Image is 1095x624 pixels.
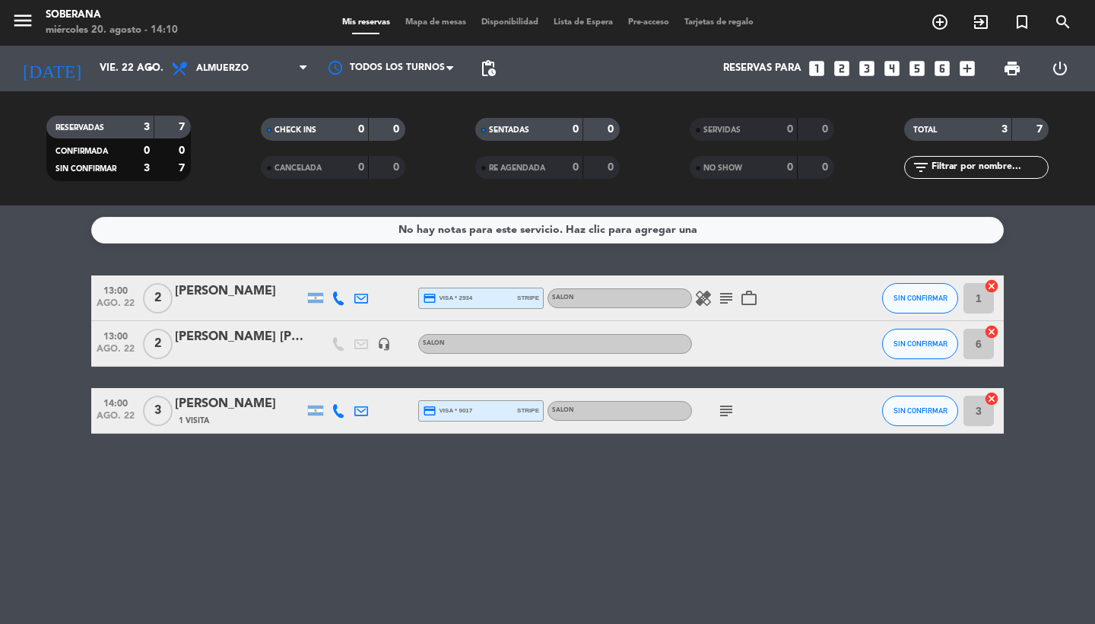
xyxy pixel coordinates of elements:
[196,63,249,74] span: Almuerzo
[97,326,135,344] span: 13:00
[97,281,135,298] span: 13:00
[882,396,958,426] button: SIN CONFIRMAR
[1051,59,1069,78] i: power_settings_new
[740,289,758,307] i: work_outline
[893,406,947,415] span: SIN CONFIRMAR
[143,396,173,426] span: 3
[377,337,391,351] i: headset_mic
[694,289,713,307] i: healing
[913,126,937,134] span: TOTAL
[393,162,402,173] strong: 0
[787,162,793,173] strong: 0
[144,122,150,132] strong: 3
[489,164,545,172] span: RE AGENDADA
[393,124,402,135] strong: 0
[56,165,116,173] span: SIN CONFIRMAR
[822,124,831,135] strong: 0
[931,13,949,31] i: add_circle_outline
[703,126,741,134] span: SERVIDAS
[479,59,497,78] span: pending_actions
[275,164,322,172] span: CANCELADA
[1054,13,1072,31] i: search
[984,279,999,294] i: cancel
[1036,124,1046,135] strong: 7
[893,294,947,302] span: SIN CONFIRMAR
[179,122,188,132] strong: 7
[423,340,445,346] span: SALON
[175,327,304,347] div: [PERSON_NAME] [PERSON_NAME]
[46,23,178,38] div: miércoles 20. agosto - 14:10
[882,283,958,314] button: SIN CONFIRMAR
[423,291,472,305] span: visa * 2934
[141,59,160,78] i: arrow_drop_down
[984,391,999,406] i: cancel
[1013,13,1031,31] i: turned_in_not
[143,329,173,359] span: 2
[11,9,34,32] i: menu
[552,407,574,413] span: SALON
[984,324,999,339] i: cancel
[179,145,188,156] strong: 0
[882,329,958,359] button: SIN CONFIRMAR
[573,124,579,135] strong: 0
[552,294,574,301] span: SALON
[907,59,927,78] i: looks_5
[787,124,793,135] strong: 0
[56,124,104,132] span: RESERVADAS
[932,59,952,78] i: looks_6
[703,164,742,172] span: NO SHOW
[97,344,135,361] span: ago. 22
[11,9,34,37] button: menu
[546,18,620,27] span: Lista de Espera
[358,124,364,135] strong: 0
[1036,46,1084,91] div: LOG OUT
[832,59,852,78] i: looks_two
[46,8,178,23] div: Soberana
[398,221,697,239] div: No hay notas para este servicio. Haz clic para agregar una
[972,13,990,31] i: exit_to_app
[423,404,472,418] span: visa * 9017
[882,59,902,78] i: looks_4
[930,159,1048,176] input: Filtrar por nombre...
[807,59,827,78] i: looks_one
[398,18,474,27] span: Mapa de mesas
[423,291,436,305] i: credit_card
[717,289,735,307] i: subject
[517,406,539,415] span: stripe
[677,18,761,27] span: Tarjetas de regalo
[957,59,977,78] i: add_box
[358,162,364,173] strong: 0
[1001,124,1008,135] strong: 3
[723,62,801,75] span: Reservas para
[573,162,579,173] strong: 0
[97,393,135,411] span: 14:00
[822,162,831,173] strong: 0
[335,18,398,27] span: Mis reservas
[489,126,529,134] span: SENTADAS
[179,163,188,174] strong: 7
[717,402,735,420] i: subject
[608,124,617,135] strong: 0
[912,158,930,177] i: filter_list
[11,52,92,85] i: [DATE]
[608,162,617,173] strong: 0
[893,339,947,348] span: SIN CONFIRMAR
[620,18,677,27] span: Pre-acceso
[275,126,316,134] span: CHECK INS
[56,148,108,155] span: CONFIRMADA
[144,163,150,174] strong: 3
[474,18,546,27] span: Disponibilidad
[857,59,877,78] i: looks_3
[97,298,135,316] span: ago. 22
[143,283,173,314] span: 2
[517,293,539,303] span: stripe
[423,404,436,418] i: credit_card
[175,282,304,301] div: [PERSON_NAME]
[175,394,304,414] div: [PERSON_NAME]
[97,411,135,428] span: ago. 22
[144,145,150,156] strong: 0
[179,415,209,427] span: 1 Visita
[1003,59,1021,78] span: print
